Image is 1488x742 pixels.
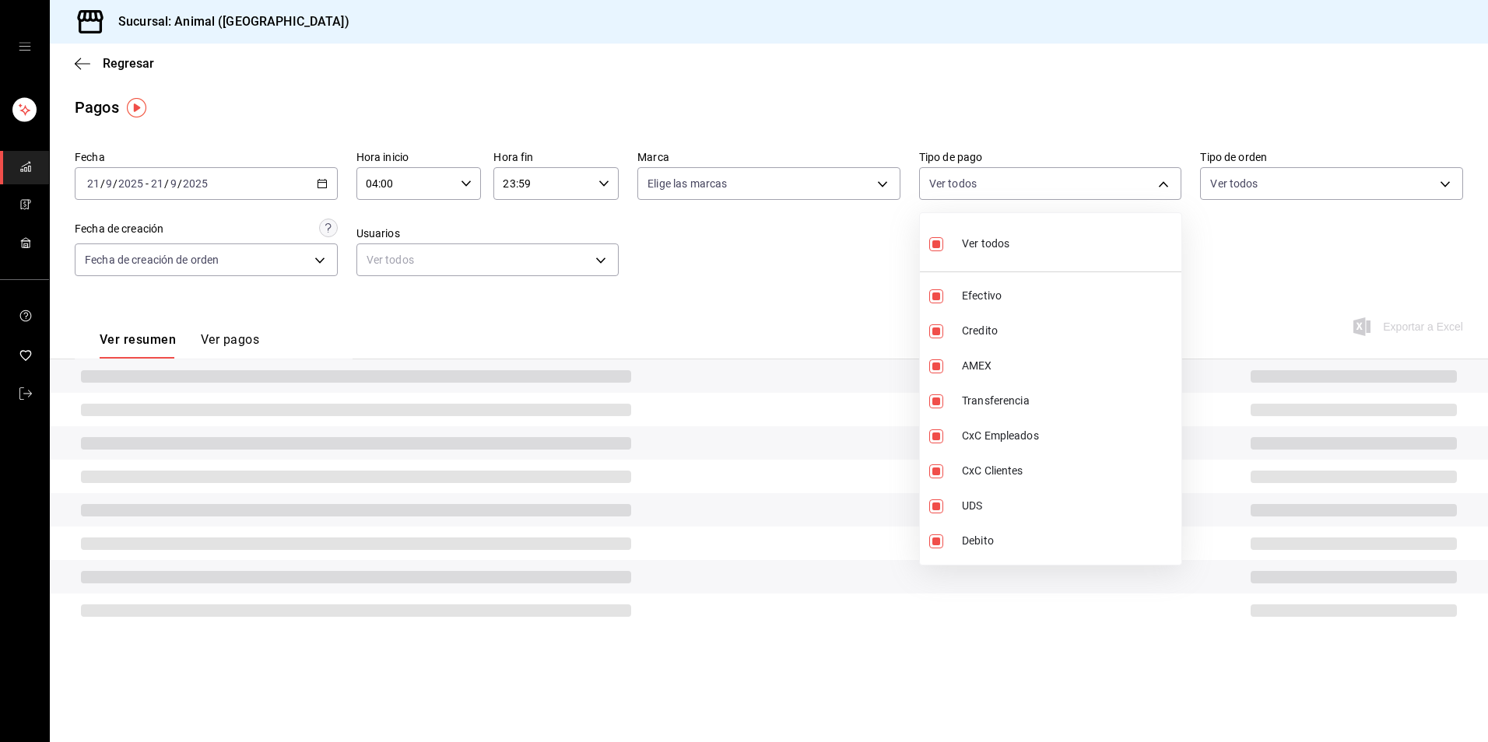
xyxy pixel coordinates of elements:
[962,323,1175,339] span: Credito
[962,288,1175,304] span: Efectivo
[962,498,1175,514] span: UDS
[962,428,1175,444] span: CxC Empleados
[127,98,146,117] img: Tooltip marker
[962,236,1009,252] span: Ver todos
[962,463,1175,479] span: CxC Clientes
[962,393,1175,409] span: Transferencia
[962,533,1175,549] span: Debito
[962,358,1175,374] span: AMEX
